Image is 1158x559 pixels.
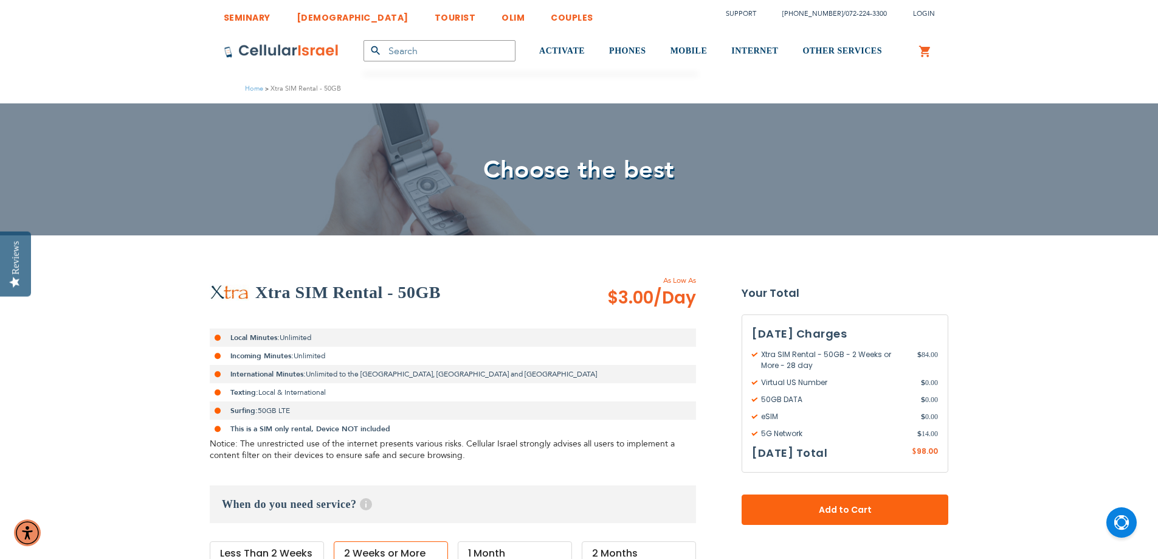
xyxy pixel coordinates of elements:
[344,548,438,559] div: 2 Weeks or More
[224,3,271,26] a: SEMINARY
[917,428,922,439] span: $
[609,29,646,74] a: PHONES
[607,286,696,310] span: $3.00
[921,377,925,388] span: $
[210,285,249,300] img: Xtra SIM Rental - 50GB
[912,446,917,457] span: $
[921,377,938,388] span: 0.00
[255,280,441,305] h2: Xtra SIM Rental - 50GB
[731,29,778,74] a: INTERNET
[574,275,696,286] span: As Low As
[752,394,921,405] span: 50GB DATA
[230,387,258,397] strong: Texting:
[297,3,408,26] a: [DEMOGRAPHIC_DATA]
[220,548,314,559] div: Less Than 2 Weeks
[210,328,696,347] li: Unlimited
[752,444,827,462] h3: [DATE] Total
[224,44,339,58] img: Cellular Israel Logo
[435,3,476,26] a: TOURIST
[360,498,372,510] span: Help
[913,9,935,18] span: Login
[742,284,948,302] strong: Your Total
[752,349,917,371] span: Xtra SIM Rental - 50GB - 2 Weeks or More - 28 day
[921,411,938,422] span: 0.00
[752,428,917,439] span: 5G Network
[592,548,686,559] div: 2 Months
[670,29,708,74] a: MOBILE
[802,46,882,55] span: OTHER SERVICES
[230,369,306,379] strong: International Minutes:
[782,504,908,516] span: Add to Cart
[14,519,41,546] div: Accessibility Menu
[539,46,585,55] span: ACTIVATE
[770,5,887,23] li: /
[210,383,696,401] li: Local & International
[752,411,921,422] span: eSIM
[230,333,280,342] strong: Local Minutes:
[917,349,938,371] span: 84.00
[917,349,922,360] span: $
[230,424,390,434] strong: This is a SIM only rental, Device NOT included
[742,495,948,525] button: Add to Cart
[551,3,593,26] a: COUPLES
[752,377,921,388] span: Virtual US Number
[921,394,925,405] span: $
[245,84,263,93] a: Home
[917,428,938,439] span: 14.00
[921,411,925,422] span: $
[802,29,882,74] a: OTHER SERVICES
[917,446,938,456] span: 98.00
[230,406,258,415] strong: Surfing:
[726,9,756,18] a: Support
[846,9,887,18] a: 072-224-3300
[468,548,562,559] div: 1 Month
[210,438,696,461] div: Notice: The unrestricted use of the internet presents various risks. Cellular Israel strongly adv...
[921,394,938,405] span: 0.00
[210,485,696,523] h3: When do you need service?
[539,29,585,74] a: ACTIVATE
[210,401,696,420] li: 50GB LTE
[752,325,938,343] h3: [DATE] Charges
[483,153,675,187] span: Choose the best
[653,286,696,310] span: /Day
[263,83,341,94] li: Xtra SIM Rental - 50GB
[230,351,294,361] strong: Incoming Minutes:
[210,365,696,383] li: Unlimited to the [GEOGRAPHIC_DATA], [GEOGRAPHIC_DATA] and [GEOGRAPHIC_DATA]
[364,40,515,61] input: Search
[210,347,696,365] li: Unlimited
[731,46,778,55] span: INTERNET
[670,46,708,55] span: MOBILE
[10,241,21,274] div: Reviews
[501,3,525,26] a: OLIM
[609,46,646,55] span: PHONES
[782,9,843,18] a: [PHONE_NUMBER]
